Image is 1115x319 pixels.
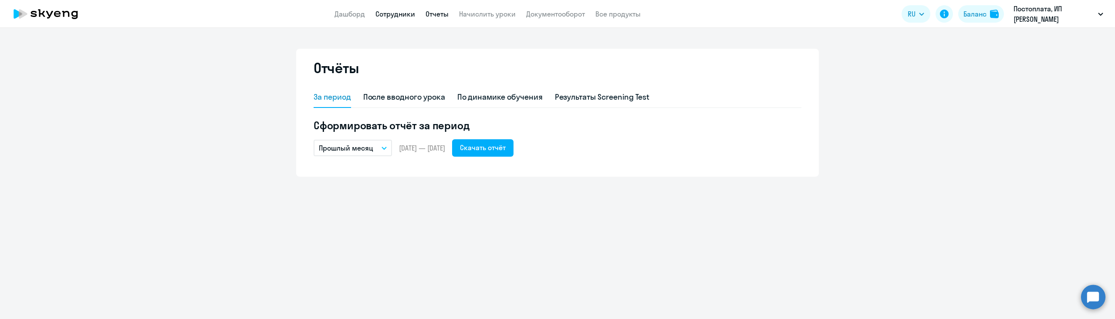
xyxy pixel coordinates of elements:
button: Скачать отчёт [452,139,514,157]
button: RU [902,5,930,23]
a: Дашборд [334,10,365,18]
h5: Сформировать отчёт за период [314,118,801,132]
p: Постоплата, ИП [PERSON_NAME] [1014,3,1095,24]
div: Результаты Screening Test [555,91,650,103]
button: Постоплата, ИП [PERSON_NAME] [1009,3,1108,24]
div: По динамике обучения [457,91,543,103]
div: После вводного урока [363,91,445,103]
span: RU [908,9,916,19]
div: Баланс [963,9,987,19]
span: [DATE] — [DATE] [399,143,445,153]
button: Балансbalance [958,5,1004,23]
a: Документооборот [526,10,585,18]
a: Все продукты [595,10,641,18]
div: За период [314,91,351,103]
img: balance [990,10,999,18]
h2: Отчёты [314,59,359,77]
button: Прошлый месяц [314,140,392,156]
a: Отчеты [426,10,449,18]
p: Прошлый месяц [319,143,373,153]
div: Скачать отчёт [460,142,506,153]
a: Начислить уроки [459,10,516,18]
a: Сотрудники [375,10,415,18]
